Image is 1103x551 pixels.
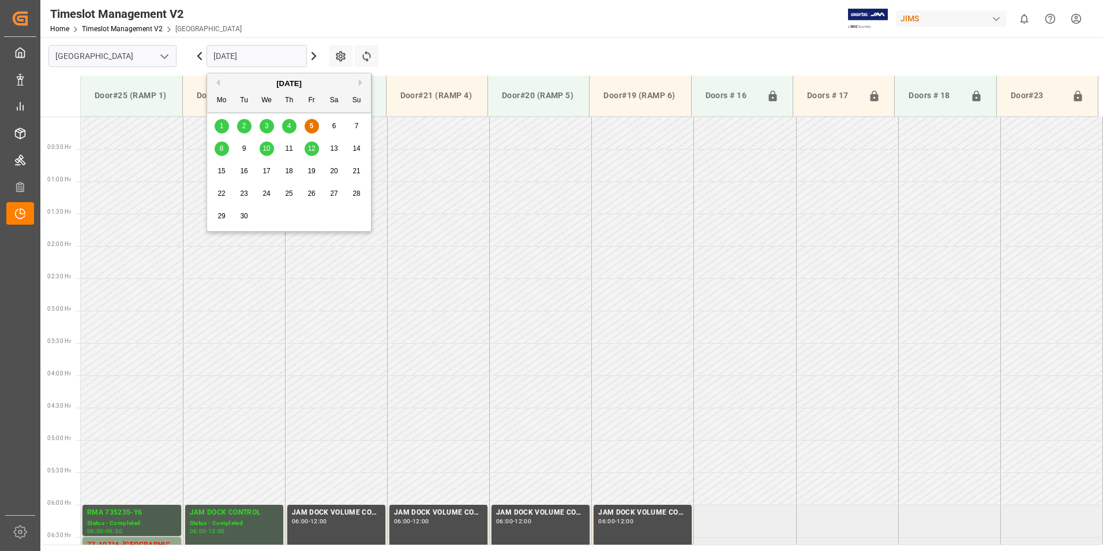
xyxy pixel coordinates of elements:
span: 04:00 Hr [47,370,71,377]
div: Choose Tuesday, September 9th, 2025 [237,142,252,156]
span: 01:30 Hr [47,209,71,215]
span: 8 [220,144,224,152]
div: Th [282,94,297,108]
div: Choose Tuesday, September 2nd, 2025 [237,119,252,133]
div: Choose Monday, September 1st, 2025 [215,119,229,133]
div: 12:00 [310,519,327,524]
div: Choose Sunday, September 21st, 2025 [350,164,364,178]
span: 06:00 Hr [47,500,71,506]
span: 26 [307,189,315,198]
span: 02:30 Hr [47,273,71,280]
div: Doors # 17 [802,85,864,107]
div: Door#19 (RAMP 6) [599,85,681,106]
span: 11 [285,144,292,152]
div: 12:00 [412,519,429,524]
div: Choose Wednesday, September 3rd, 2025 [260,119,274,133]
span: 9 [242,144,246,152]
div: Status - Completed [190,519,279,528]
span: 03:00 Hr [47,306,71,312]
span: 19 [307,167,315,175]
div: Door#20 (RAMP 5) [497,85,580,106]
span: 22 [217,189,225,198]
div: Choose Friday, September 26th, 2025 [305,187,319,201]
div: Choose Saturday, September 27th, 2025 [327,187,342,201]
div: Door#25 (RAMP 1) [90,85,173,106]
img: Exertis%20JAM%20-%20Email%20Logo.jpg_1722504956.jpg [848,9,888,29]
div: Tu [237,94,252,108]
div: Choose Wednesday, September 24th, 2025 [260,187,274,201]
span: 01:00 Hr [47,176,71,183]
button: show 0 new notifications [1011,6,1037,32]
div: Door#21 (RAMP 4) [396,85,478,106]
span: 18 [285,167,292,175]
span: 03:30 Hr [47,338,71,344]
div: Choose Tuesday, September 16th, 2025 [237,164,252,178]
div: 06:30 [106,528,122,534]
span: 30 [240,212,247,220]
div: Choose Monday, September 15th, 2025 [215,164,229,178]
div: 06:00 [394,519,411,524]
input: Type to search/select [48,45,177,67]
span: 21 [352,167,360,175]
div: Choose Sunday, September 28th, 2025 [350,187,364,201]
span: 02:00 Hr [47,241,71,247]
div: Timeslot Management V2 [50,5,242,23]
div: - [513,519,515,524]
span: 10 [262,144,270,152]
div: Choose Wednesday, September 10th, 2025 [260,142,274,156]
div: - [309,519,310,524]
button: Previous Month [213,79,220,86]
div: 12:00 [515,519,531,524]
div: RMA 735235-Y6 [87,507,177,519]
button: JIMS [896,8,1011,29]
div: JAM DOCK VOLUME CONTROL [394,507,483,519]
div: Choose Monday, September 29th, 2025 [215,209,229,224]
span: 12 [307,144,315,152]
div: Choose Sunday, September 14th, 2025 [350,142,364,156]
div: Doors # 16 [701,85,762,107]
div: 06:00 [292,519,309,524]
div: Choose Tuesday, September 30th, 2025 [237,209,252,224]
div: Door#24 (RAMP 2) [192,85,275,106]
div: Choose Saturday, September 6th, 2025 [327,119,342,133]
div: [DATE] [207,78,371,90]
div: Door#23 [1006,85,1067,107]
div: Choose Thursday, September 25th, 2025 [282,187,297,201]
div: 06:00 [496,519,513,524]
span: 2 [242,122,246,130]
div: - [104,528,106,534]
div: JAM DOCK VOLUME CONTROL [598,507,687,519]
span: 24 [262,189,270,198]
button: Help Center [1037,6,1063,32]
div: Choose Monday, September 8th, 2025 [215,142,229,156]
div: Choose Thursday, September 18th, 2025 [282,164,297,178]
button: Next Month [359,79,366,86]
div: 77-10716-[GEOGRAPHIC_DATA] [87,539,177,551]
span: 00:30 Hr [47,144,71,150]
span: 27 [330,189,337,198]
div: Choose Thursday, September 11th, 2025 [282,142,297,156]
div: Choose Friday, September 19th, 2025 [305,164,319,178]
div: Choose Friday, September 12th, 2025 [305,142,319,156]
div: Choose Saturday, September 20th, 2025 [327,164,342,178]
span: 13 [330,144,337,152]
div: 06:00 [87,528,104,534]
span: 7 [355,122,359,130]
div: Choose Thursday, September 4th, 2025 [282,119,297,133]
div: JAM DOCK VOLUME CONTROL [496,507,585,519]
div: Fr [305,94,319,108]
div: 06:00 [190,528,207,534]
span: 1 [220,122,224,130]
span: 05:30 Hr [47,467,71,474]
div: 12:00 [617,519,633,524]
div: - [615,519,617,524]
div: Choose Monday, September 22nd, 2025 [215,187,229,201]
div: 12:00 [208,528,225,534]
a: Home [50,25,69,33]
span: 04:30 Hr [47,403,71,409]
span: 4 [287,122,291,130]
div: JAM DOCK VOLUME CONTROL [292,507,381,519]
span: 28 [352,189,360,198]
div: Mo [215,94,229,108]
input: DD.MM.YYYY [207,45,307,67]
